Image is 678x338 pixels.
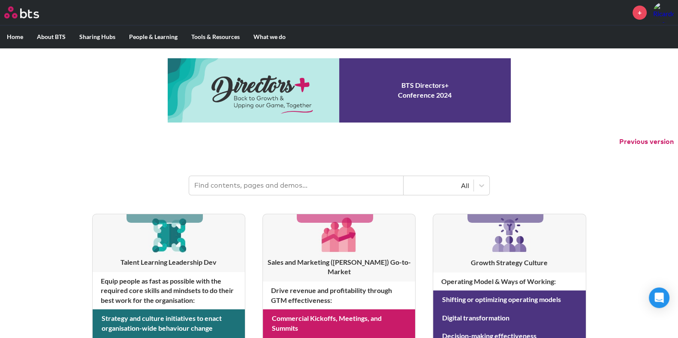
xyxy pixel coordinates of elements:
a: Profile [653,2,674,23]
label: Tools & Resources [184,26,247,48]
h3: Sales and Marketing ([PERSON_NAME]) Go-to-Market [263,257,415,277]
img: [object Object] [148,214,189,255]
div: All [408,181,469,190]
h4: Drive revenue and profitability through GTM effectiveness : [263,281,415,309]
a: + [633,6,647,20]
img: Ricardo Eisenmann [653,2,674,23]
a: Conference 2024 [168,58,511,123]
h3: Growth Strategy Culture [433,258,585,267]
h3: Talent Learning Leadership Dev [93,257,245,267]
label: About BTS [30,26,72,48]
input: Find contents, pages and demos... [189,176,404,195]
h4: Operating Model & Ways of Working : [433,272,585,290]
label: What we do [247,26,292,48]
label: People & Learning [122,26,184,48]
img: [object Object] [489,214,530,255]
button: Previous version [619,137,674,147]
div: Open Intercom Messenger [649,287,669,308]
h4: Equip people as fast as possible with the required core skills and mindsets to do their best work... [93,272,245,309]
a: Go home [4,6,55,18]
img: [object Object] [319,214,359,255]
img: BTS Logo [4,6,39,18]
label: Sharing Hubs [72,26,122,48]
